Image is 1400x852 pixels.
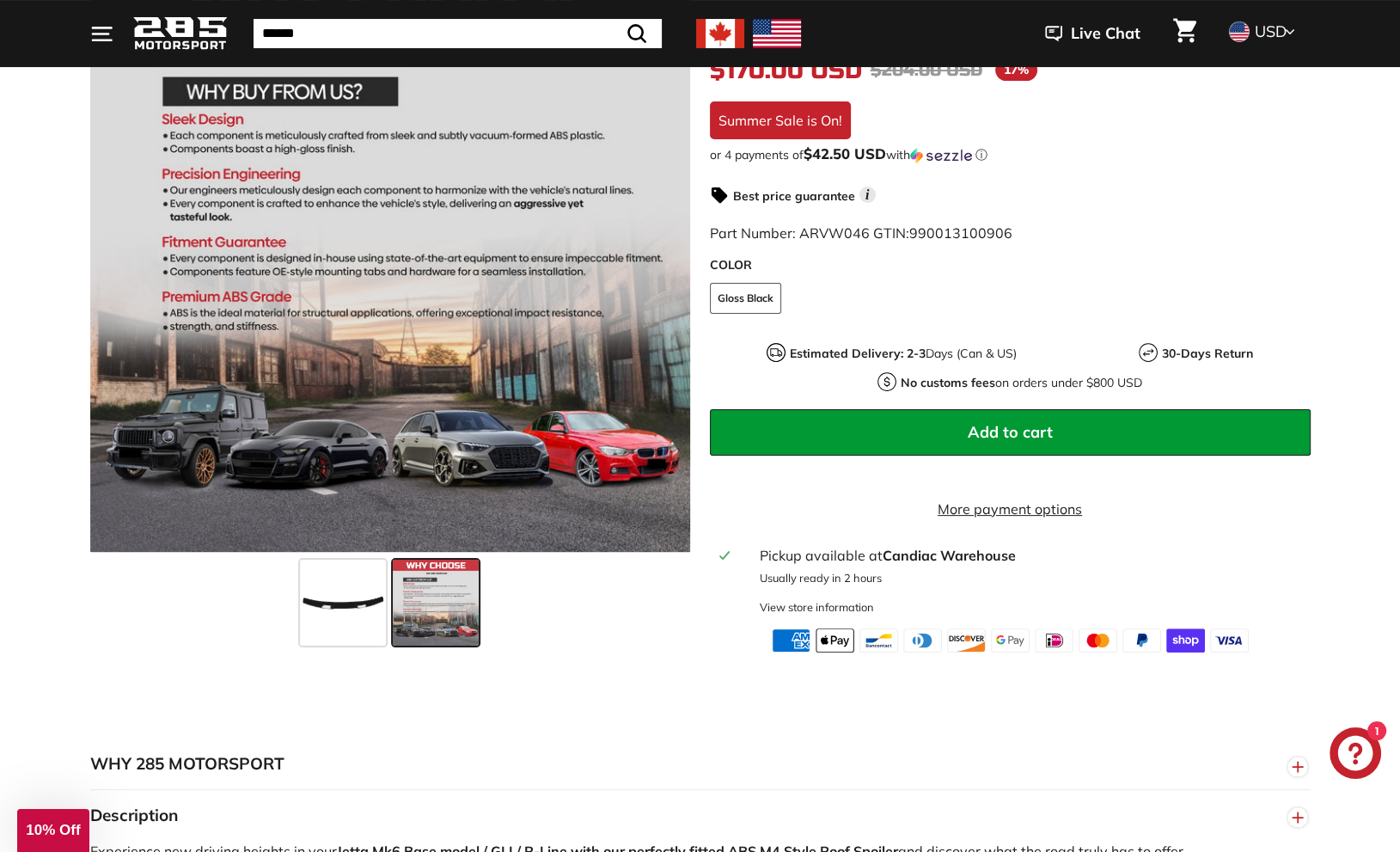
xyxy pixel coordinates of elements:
div: 10% Off [17,809,89,852]
img: master [1079,628,1117,653]
strong: 30-Days Return [1162,346,1253,361]
img: diners_club [903,628,942,653]
div: View store information [759,599,873,616]
button: WHY 285 MOTORSPORT [90,739,1311,790]
img: paypal [1122,628,1161,653]
div: Summer Sale is On! [710,101,851,139]
a: Cart [1163,4,1207,63]
img: Sezzle [910,148,972,163]
img: ideal [1035,628,1073,653]
label: COLOR [710,256,1311,274]
span: i [859,187,876,203]
strong: No customs fees [901,375,995,390]
span: 10% Off [26,822,80,838]
p: Usually ready in 2 hours [759,570,1299,586]
span: Live Chat [1071,22,1140,45]
img: bancontact [859,628,898,653]
img: visa [1210,628,1249,653]
a: More payment options [710,499,1311,519]
span: $170.00 USD [710,56,862,85]
p: Days (Can & US) [790,345,1017,363]
input: Search [254,19,662,48]
img: google_pay [991,628,1030,653]
span: $42.50 USD [804,144,886,162]
img: apple_pay [816,628,854,653]
img: Logo_285_Motorsport_areodynamics_components [133,14,228,54]
span: 17% [995,59,1037,81]
p: on orders under $800 USD [901,374,1142,392]
strong: Best price guarantee [733,188,855,204]
inbox-online-store-chat: Shopify online store chat [1324,727,1386,783]
button: Description [90,790,1311,842]
strong: Candiac Warehouse [882,547,1015,564]
div: or 4 payments of with [710,146,1311,163]
span: $204.00 USD [871,59,982,81]
span: USD [1255,21,1287,41]
span: Add to cart [968,422,1053,442]
div: or 4 payments of$42.50 USDwithSezzle Click to learn more about Sezzle [710,146,1311,163]
img: discover [947,628,986,653]
button: Live Chat [1023,12,1163,55]
img: shopify_pay [1166,628,1205,653]
div: Pickup available at [759,545,1299,566]
button: Add to cart [710,409,1311,456]
span: 990013100906 [909,224,1012,242]
span: Part Number: ARVW046 GTIN: [710,224,1012,242]
strong: Estimated Delivery: 2-3 [790,346,926,361]
img: american_express [772,628,810,653]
